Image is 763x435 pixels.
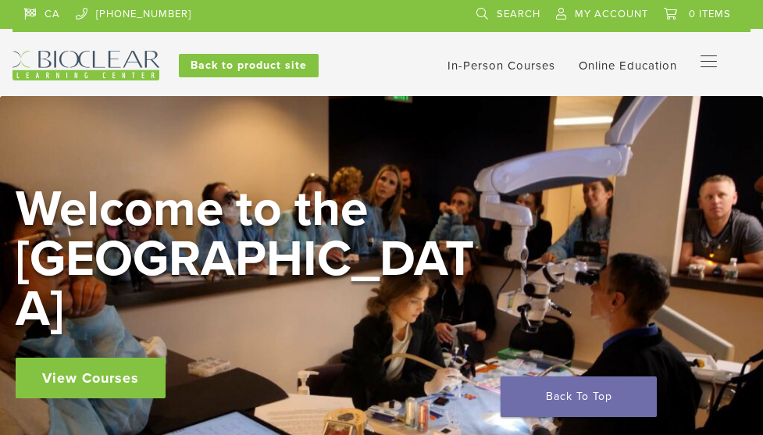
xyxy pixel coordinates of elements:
a: Back to product site [179,54,319,77]
a: Back To Top [501,376,657,417]
h2: Welcome to the [GEOGRAPHIC_DATA] [16,184,484,334]
span: My Account [575,8,648,20]
a: View Courses [16,358,166,398]
a: Online Education [579,59,677,73]
nav: Primary Navigation [701,51,739,74]
span: Search [497,8,540,20]
span: 0 items [689,8,731,20]
img: Bioclear [12,51,159,80]
a: In-Person Courses [447,59,555,73]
